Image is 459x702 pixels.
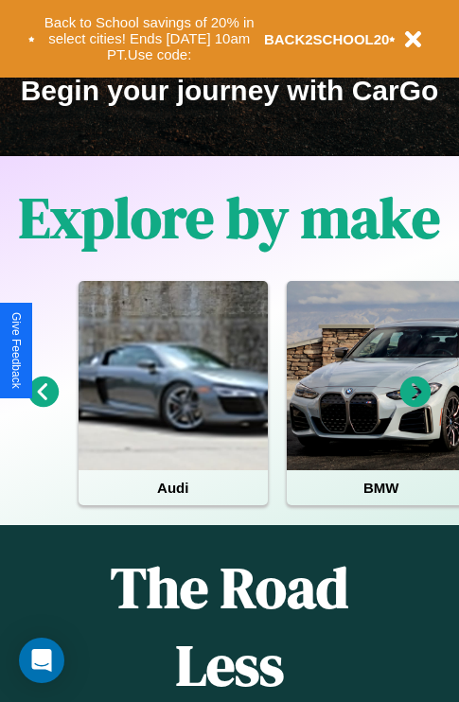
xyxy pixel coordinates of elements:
[264,31,390,47] b: BACK2SCHOOL20
[35,9,264,68] button: Back to School savings of 20% in select cities! Ends [DATE] 10am PT.Use code:
[9,312,23,389] div: Give Feedback
[19,179,440,256] h1: Explore by make
[19,638,64,683] div: Open Intercom Messenger
[79,470,268,505] h4: Audi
